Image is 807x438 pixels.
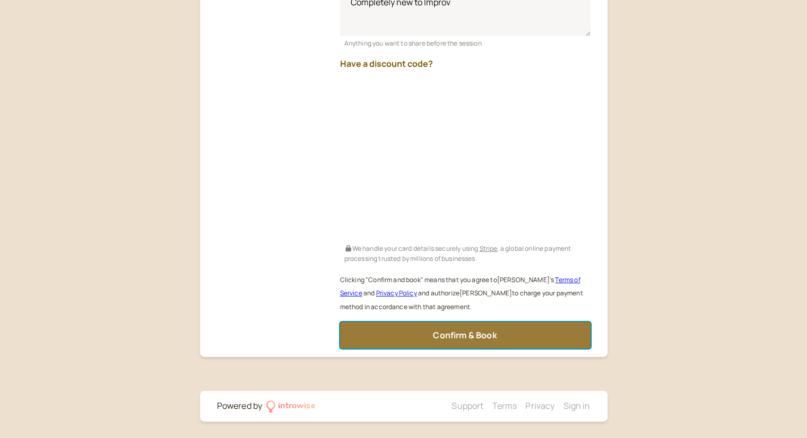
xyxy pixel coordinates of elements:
small: Clicking "Confirm and book" means that you agree to [PERSON_NAME] ' s and and authorize [PERSON_N... [340,275,583,312]
a: Terms [492,400,517,411]
a: Privacy Policy [376,288,416,297]
a: Stripe [479,244,497,253]
a: Privacy [525,400,554,411]
button: Confirm & Book [340,322,591,348]
a: Sign in [563,400,590,411]
div: Anything you want to share before the session [340,36,591,48]
iframe: Secure payment input frame [338,77,593,241]
a: introwise [266,399,316,413]
button: Have a discount code? [340,59,433,68]
div: We handle your card details securely using , a global online payment processing trusted by millio... [340,241,591,264]
a: Support [452,400,483,411]
span: Confirm & Book [433,329,497,341]
div: Powered by [217,399,263,413]
a: Terms of Service [340,275,580,298]
div: introwise [278,399,315,413]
